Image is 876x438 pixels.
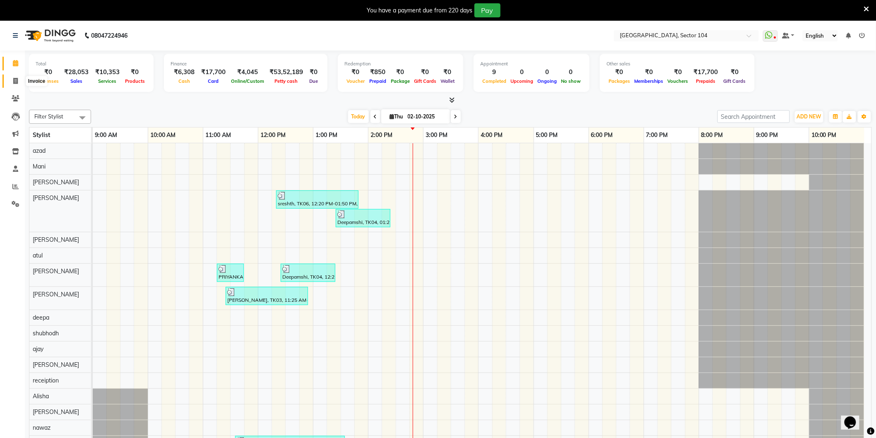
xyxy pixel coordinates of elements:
div: ₹17,700 [691,67,722,77]
span: Memberships [632,78,666,84]
div: ₹0 [412,67,438,77]
span: Mani [33,163,46,170]
a: 11:00 AM [203,129,233,141]
span: Gift Cards [722,78,748,84]
span: Ongoing [535,78,559,84]
div: ₹17,700 [198,67,229,77]
span: Today [348,110,369,123]
img: logo [21,24,78,47]
input: 2025-10-02 [405,111,447,123]
a: 9:00 PM [754,129,780,141]
span: ADD NEW [797,113,821,120]
input: Search Appointment [717,110,790,123]
div: ₹0 [306,67,321,77]
span: nawaz [33,424,51,431]
b: 08047224946 [91,24,128,47]
div: Other sales [606,60,748,67]
div: 0 [559,67,583,77]
span: [PERSON_NAME] [33,361,79,368]
div: ₹28,053 [61,67,92,77]
span: Packages [606,78,632,84]
span: Completed [480,78,508,84]
span: ajay [33,345,43,353]
div: [PERSON_NAME], TK03, 11:25 AM-12:55 PM, haircut senior artist [DEMOGRAPHIC_DATA],Hair - [PERSON_N... [226,288,307,304]
a: 8:00 PM [699,129,725,141]
div: ₹850 [367,67,389,77]
div: You have a payment due from 220 days [367,6,473,15]
span: Alisha [33,392,49,400]
div: ₹0 [722,67,748,77]
span: Services [96,78,119,84]
span: azad [33,147,46,154]
div: 0 [535,67,559,77]
a: 12:00 PM [258,129,288,141]
div: 9 [480,67,508,77]
span: Voucher [344,78,367,84]
button: ADD NEW [795,111,823,123]
a: 2:00 PM [368,129,395,141]
span: Online/Custom [229,78,266,84]
span: [PERSON_NAME] [33,291,79,298]
div: Deepamshi, TK04, 12:25 PM-01:25 PM, STYLING [282,265,335,281]
button: Pay [474,3,501,17]
span: [PERSON_NAME] [33,194,79,202]
span: atul [33,252,43,259]
a: 10:00 PM [809,129,839,141]
div: ₹4,045 [229,67,266,77]
span: Filter Stylist [34,113,63,120]
span: [PERSON_NAME] [33,408,79,416]
span: Wallet [438,78,457,84]
div: ₹10,353 [92,67,123,77]
div: ₹0 [123,67,147,77]
span: Prepaids [694,78,718,84]
div: ₹0 [632,67,666,77]
div: ₹53,52,189 [266,67,306,77]
span: deepa [33,314,49,321]
div: Total [36,60,147,67]
span: Card [206,78,221,84]
span: Due [307,78,320,84]
span: Thu [388,113,405,120]
span: Sales [68,78,84,84]
div: ₹0 [606,67,632,77]
a: 1:00 PM [313,129,339,141]
div: ₹0 [36,67,61,77]
a: 4:00 PM [479,129,505,141]
span: [PERSON_NAME] [33,178,79,186]
span: Gift Cards [412,78,438,84]
span: shubhodh [33,330,59,337]
div: ₹0 [438,67,457,77]
a: 6:00 PM [589,129,615,141]
div: ₹0 [344,67,367,77]
a: 3:00 PM [424,129,450,141]
div: PRIYANKA, TK01, 11:15 AM-11:45 AM, Hair - Wash & Finger Dry [218,265,243,281]
div: ₹0 [666,67,691,77]
span: Package [389,78,412,84]
span: Upcoming [508,78,535,84]
div: ₹0 [389,67,412,77]
span: No show [559,78,583,84]
iframe: chat widget [841,405,868,430]
a: 9:00 AM [93,129,119,141]
a: 10:00 AM [148,129,178,141]
div: ₹6,308 [171,67,198,77]
span: Products [123,78,147,84]
span: Petty cash [273,78,300,84]
div: Deepamshi, TK04, 01:25 PM-02:25 PM, STYLING [337,210,390,226]
div: 0 [508,67,535,77]
a: 5:00 PM [534,129,560,141]
div: Finance [171,60,321,67]
div: sreshth, TK06, 12:20 PM-01:50 PM, haircut senior artist [DEMOGRAPHIC_DATA],Hair - [PERSON_NAME] Trim [277,192,358,207]
div: Invoice [26,76,47,86]
span: [PERSON_NAME] [33,236,79,243]
span: Stylist [33,131,50,139]
div: Redemption [344,60,457,67]
span: receiption [33,377,59,384]
span: Prepaid [367,78,388,84]
span: Cash [176,78,192,84]
a: 7:00 PM [644,129,670,141]
span: [PERSON_NAME] [33,267,79,275]
div: Appointment [480,60,583,67]
span: Vouchers [666,78,691,84]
